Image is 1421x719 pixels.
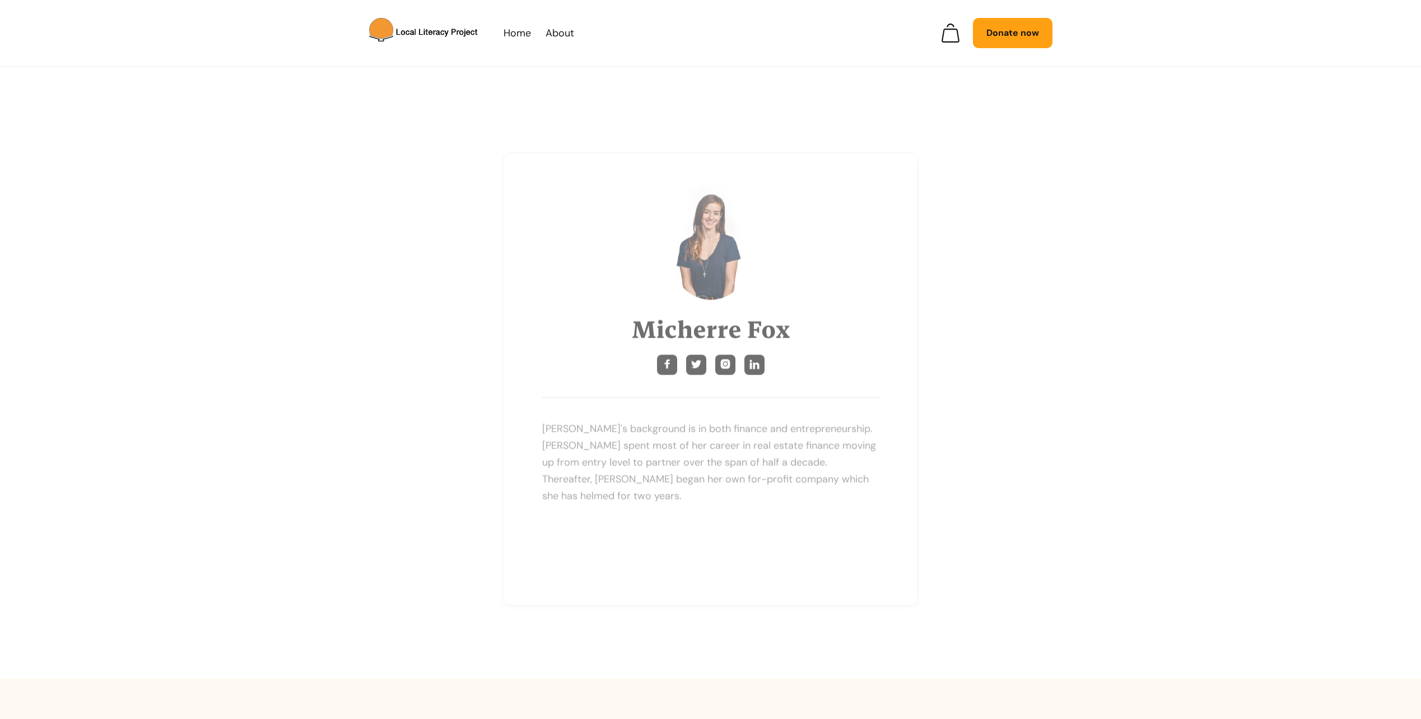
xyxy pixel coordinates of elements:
[715,354,735,375] a: 
[720,359,730,371] div: 
[666,185,756,300] img: Micherre Fox
[662,359,672,371] div: 
[749,359,760,371] div: 
[973,18,1052,48] a: Donate now
[504,25,531,41] a: Home
[942,24,959,43] a: Open cart
[546,25,574,41] a: About
[542,420,879,504] p: [PERSON_NAME]'s background is in both finance and entrepreneurship. [PERSON_NAME] spent most of h...
[369,18,504,48] a: home
[631,313,790,346] h1: Micherre Fox
[686,354,706,375] a: 
[657,354,677,375] a: 
[691,359,701,371] div: 
[744,354,765,375] a: 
